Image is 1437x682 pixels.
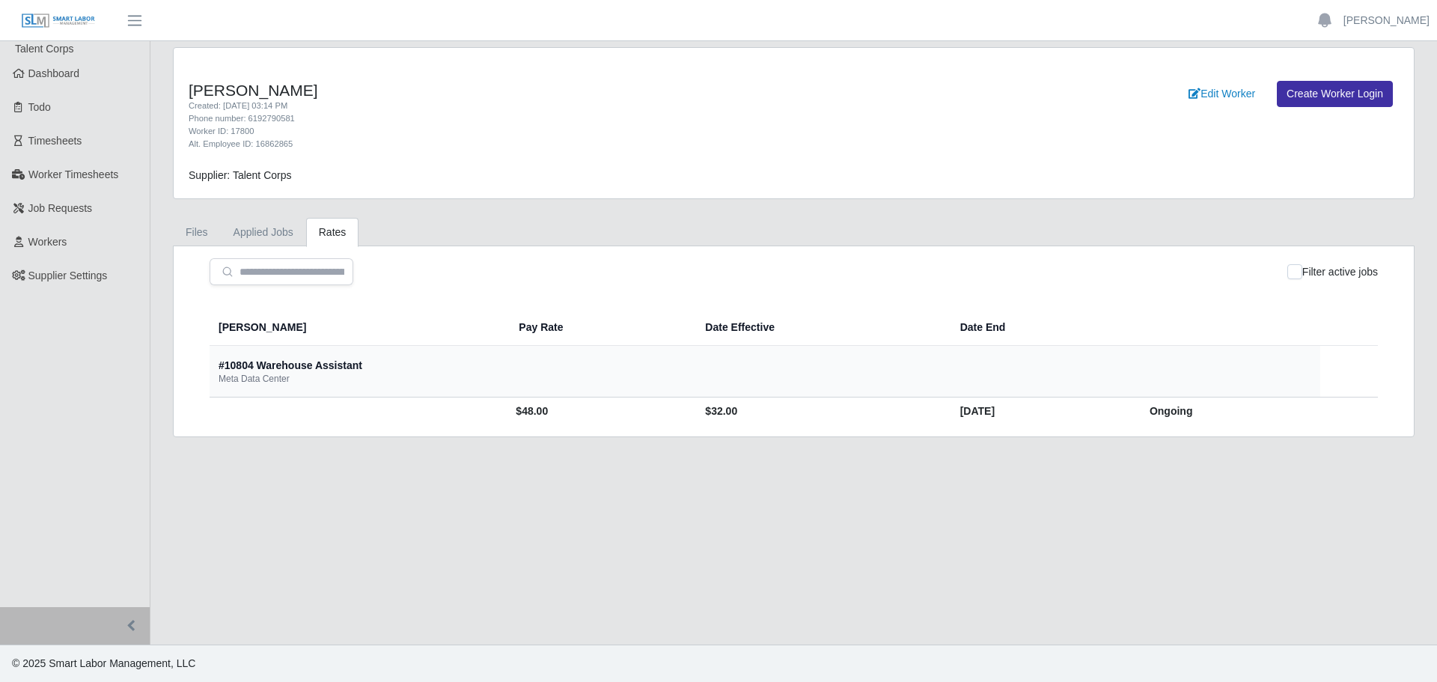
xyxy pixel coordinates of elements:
[189,112,885,125] div: Phone number: 6192790581
[15,43,74,55] span: Talent Corps
[173,218,221,247] a: Files
[189,169,291,181] span: Supplier: Talent Corps
[1287,258,1378,285] div: Filter active jobs
[28,236,67,248] span: Workers
[189,125,885,138] div: Worker ID: 17800
[507,398,693,425] td: $48.00
[948,309,1138,346] th: Date End
[306,218,359,247] a: Rates
[28,202,93,214] span: Job Requests
[210,309,507,346] th: [PERSON_NAME]
[1277,81,1393,107] a: Create Worker Login
[189,100,885,112] div: Created: [DATE] 03:14 PM
[28,101,51,113] span: Todo
[21,13,96,29] img: SLM Logo
[28,270,108,281] span: Supplier Settings
[507,309,693,346] th: Pay Rate
[219,358,362,373] div: #10804 Warehouse Assistant
[693,398,948,425] td: $32.00
[12,657,195,669] span: © 2025 Smart Labor Management, LLC
[221,218,306,247] a: Applied Jobs
[189,138,885,150] div: Alt. Employee ID: 16862865
[28,168,118,180] span: Worker Timesheets
[1179,81,1265,107] a: Edit Worker
[948,398,1138,425] td: [DATE]
[28,135,82,147] span: Timesheets
[1343,13,1430,28] a: [PERSON_NAME]
[693,309,948,346] th: Date Effective
[189,81,885,100] h4: [PERSON_NAME]
[1138,398,1321,425] td: Ongoing
[219,373,290,385] div: Meta Data Center
[28,67,80,79] span: Dashboard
